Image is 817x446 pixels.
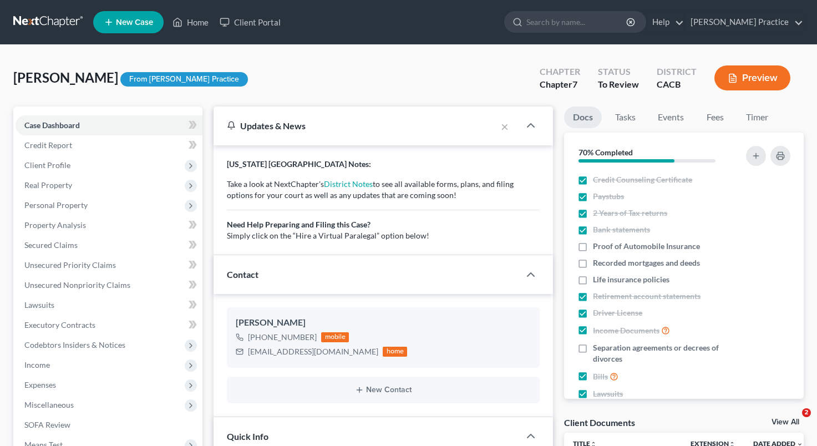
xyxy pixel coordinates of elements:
a: Case Dashboard [16,115,202,135]
a: Credit Report [16,135,202,155]
span: Quick Info [227,431,268,442]
span: Recorded mortgages and deeds [593,257,700,268]
a: [PERSON_NAME] Practice [685,12,803,32]
span: Client Profile [24,160,70,170]
span: Bank statements [593,224,650,235]
a: View All [772,418,799,426]
span: Lawsuits [593,388,623,399]
div: [PHONE_NUMBER] [248,332,317,343]
span: Secured Claims [24,240,78,250]
a: Executory Contracts [16,315,202,335]
a: Events [649,107,693,128]
span: Credit Report [24,140,72,150]
span: Unsecured Nonpriority Claims [24,280,130,290]
span: 7 [572,79,577,89]
span: Lawsuits [24,300,54,310]
a: Client Portal [214,12,286,32]
span: 2 [802,408,811,417]
span: Codebtors Insiders & Notices [24,340,125,349]
a: Tasks [606,107,645,128]
span: Driver License [593,307,642,318]
span: Income [24,360,50,369]
b: Need Help Preparing and Filing this Case? [227,220,371,229]
span: Income Documents [593,325,659,336]
span: Bills [593,371,608,382]
span: 2 Years of Tax returns [593,207,667,219]
p: [US_STATE] [GEOGRAPHIC_DATA] Notes: [227,159,540,170]
div: To Review [598,78,639,91]
div: Chapter [540,78,580,91]
div: Chapter [540,65,580,78]
span: Contact [227,269,258,280]
div: Status [598,65,639,78]
span: Miscellaneous [24,400,74,409]
a: Docs [564,107,602,128]
strong: 70% Completed [579,148,633,157]
a: Property Analysis [16,215,202,235]
span: Life insurance policies [593,274,669,285]
div: [PERSON_NAME] [236,316,531,330]
span: Separation agreements or decrees of divorces [593,342,734,364]
div: home [383,347,407,357]
iframe: Intercom live chat [779,408,806,435]
span: SOFA Review [24,420,70,429]
a: Help [647,12,684,32]
div: [EMAIL_ADDRESS][DOMAIN_NAME] [248,346,378,357]
div: District [657,65,697,78]
span: Retirement account statements [593,291,701,302]
div: Client Documents [564,417,635,428]
span: Case Dashboard [24,120,80,130]
span: Executory Contracts [24,320,95,330]
span: Personal Property [24,200,88,210]
a: Unsecured Priority Claims [16,255,202,275]
a: District Notes [324,179,373,189]
span: [PERSON_NAME] [13,69,118,85]
a: Lawsuits [16,295,202,315]
button: Preview [714,65,790,90]
div: mobile [321,332,349,342]
button: × [501,120,509,133]
span: New Case [116,18,153,27]
a: SOFA Review [16,415,202,435]
span: Paystubs [593,191,624,202]
a: Unsecured Nonpriority Claims [16,275,202,295]
button: New Contact [236,386,531,394]
input: Search by name... [526,12,628,32]
a: Secured Claims [16,235,202,255]
p: Take a look at NextChapter's to see all available forms, plans, and filing options for your court... [227,179,540,241]
div: Updates & News [227,120,483,131]
a: Fees [697,107,733,128]
span: Expenses [24,380,56,389]
span: Real Property [24,180,72,190]
a: Timer [737,107,777,128]
span: Proof of Automobile Insurance [593,241,700,252]
span: Property Analysis [24,220,86,230]
span: Credit Counseling Certificate [593,174,692,185]
div: CACB [657,78,697,91]
span: Unsecured Priority Claims [24,260,116,270]
a: Home [167,12,214,32]
div: From [PERSON_NAME] Practice [120,72,248,87]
